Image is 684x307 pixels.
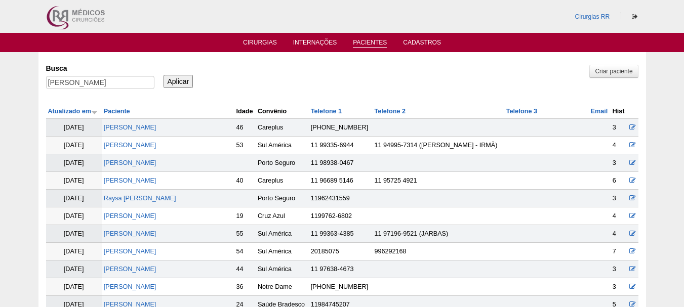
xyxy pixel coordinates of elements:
[46,190,102,207] td: [DATE]
[309,278,373,296] td: [PHONE_NUMBER]
[611,243,627,260] td: 7
[46,260,102,278] td: [DATE]
[164,75,193,88] input: Aplicar
[256,190,309,207] td: Porto Seguro
[234,172,256,190] td: 40
[373,243,504,260] td: 996292168
[234,207,256,225] td: 19
[373,172,504,190] td: 11 95725 4921
[611,137,627,154] td: 4
[234,225,256,243] td: 55
[104,142,156,149] a: [PERSON_NAME]
[234,260,256,278] td: 44
[104,212,156,220] a: [PERSON_NAME]
[256,104,309,119] th: Convênio
[309,225,373,243] td: 11 99363-4385
[575,13,610,20] a: Cirurgias RR
[46,278,102,296] td: [DATE]
[611,260,627,278] td: 3
[611,278,627,296] td: 3
[611,104,627,119] th: Hist
[256,119,309,137] td: Careplus
[46,63,154,73] label: Busca
[48,108,98,115] a: Atualizado em
[46,225,102,243] td: [DATE]
[46,119,102,137] td: [DATE]
[373,225,504,243] td: 11 97196-9521 (JARBAS)
[353,39,387,48] a: Pacientes
[611,190,627,207] td: 3
[309,119,373,137] td: [PHONE_NUMBER]
[256,172,309,190] td: Careplus
[309,260,373,278] td: 11 97638-4673
[256,225,309,243] td: Sul América
[91,109,98,115] img: ordem crescente
[256,278,309,296] td: Notre Dame
[46,243,102,260] td: [DATE]
[234,104,256,119] th: Idade
[506,108,537,115] a: Telefone 3
[293,39,337,49] a: Internações
[243,39,277,49] a: Cirurgias
[234,278,256,296] td: 36
[104,124,156,131] a: [PERSON_NAME]
[611,225,627,243] td: 4
[373,137,504,154] td: 11 94995-7314 ([PERSON_NAME] - IRMÃ)
[104,159,156,166] a: [PERSON_NAME]
[591,108,608,115] a: Email
[309,207,373,225] td: 1199762-6802
[46,137,102,154] td: [DATE]
[234,243,256,260] td: 54
[256,260,309,278] td: Sul América
[309,154,373,172] td: 11 98938-0467
[104,266,156,273] a: [PERSON_NAME]
[234,137,256,154] td: 53
[309,172,373,190] td: 11 96689 5146
[104,108,130,115] a: Paciente
[46,207,102,225] td: [DATE]
[611,207,627,225] td: 4
[46,172,102,190] td: [DATE]
[46,154,102,172] td: [DATE]
[632,14,637,20] i: Sair
[611,172,627,190] td: 6
[611,154,627,172] td: 3
[256,154,309,172] td: Porto Seguro
[309,137,373,154] td: 11 99335-6944
[589,65,638,78] a: Criar paciente
[46,76,154,89] input: Digite os termos que você deseja procurar.
[309,243,373,260] td: 20185075
[104,283,156,290] a: [PERSON_NAME]
[104,177,156,184] a: [PERSON_NAME]
[309,190,373,207] td: 11962431559
[104,230,156,237] a: [PERSON_NAME]
[611,119,627,137] td: 3
[375,108,406,115] a: Telefone 2
[256,243,309,260] td: Sul América
[256,137,309,154] td: Sul América
[234,119,256,137] td: 46
[311,108,342,115] a: Telefone 1
[403,39,441,49] a: Cadastros
[256,207,309,225] td: Cruz Azul
[104,195,176,202] a: Raysa [PERSON_NAME]
[104,248,156,255] a: [PERSON_NAME]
